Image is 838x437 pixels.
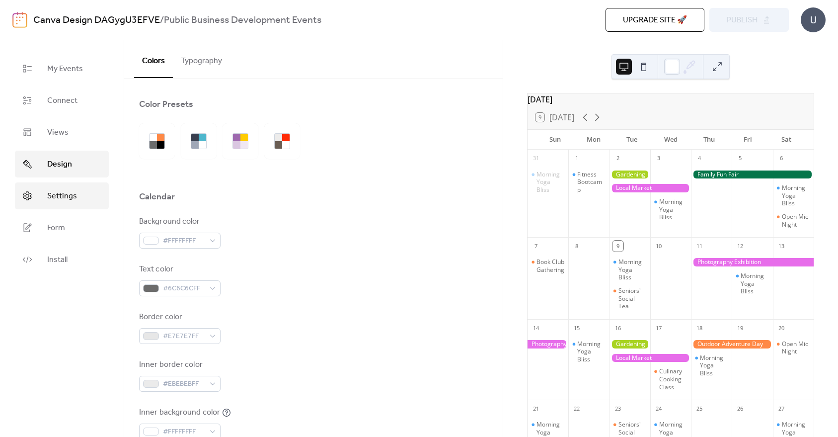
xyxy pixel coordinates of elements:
div: Culinary Cooking Class [659,367,687,391]
div: 10 [653,241,664,252]
div: 22 [571,403,582,414]
div: Gardening Workshop [609,340,650,349]
div: 18 [694,323,705,334]
div: 21 [531,403,541,414]
button: Colors [134,40,173,78]
div: 15 [571,323,582,334]
div: Photography Exhibition [528,340,568,349]
div: 16 [612,323,623,334]
div: 14 [531,323,541,334]
div: 11 [694,241,705,252]
div: Morning Yoga Bliss [741,272,768,295]
span: Settings [47,190,77,202]
div: 31 [531,153,541,164]
div: 4 [694,153,705,164]
div: [DATE] [528,93,814,105]
div: 25 [694,403,705,414]
img: logo [12,12,27,28]
div: Fri [729,130,767,150]
div: Color Presets [139,98,193,110]
div: 5 [735,153,746,164]
div: 26 [735,403,746,414]
div: Seniors' Social Tea [618,287,646,310]
div: Sat [767,130,806,150]
b: / [160,11,164,30]
div: Morning Yoga Bliss [568,340,609,363]
span: My Events [47,63,83,75]
div: Wed [651,130,690,150]
span: Install [47,254,68,266]
div: U [801,7,826,32]
div: Sun [535,130,574,150]
div: 6 [776,153,787,164]
div: Open Mic Night [782,213,810,228]
div: 8 [571,241,582,252]
div: 9 [612,241,623,252]
div: 2 [612,153,623,164]
div: Calendar [139,191,175,203]
span: Views [47,127,69,139]
button: Upgrade site 🚀 [606,8,704,32]
a: Connect [15,87,109,114]
div: 23 [612,403,623,414]
button: Typography [173,40,230,77]
div: Morning Yoga Bliss [609,258,650,281]
div: 19 [735,323,746,334]
a: Design [15,151,109,177]
div: Photography Exhibition [691,258,814,266]
div: Gardening Workshop [609,171,650,179]
div: Culinary Cooking Class [650,367,691,391]
div: Family Fun Fair [691,171,814,179]
a: My Events [15,55,109,82]
span: #FFFFFFFF [163,235,205,247]
span: #6C6C6CFF [163,283,205,295]
div: Morning Yoga Bliss [577,340,605,363]
span: Design [47,159,72,171]
div: Thu [690,130,729,150]
div: Local Market [609,184,691,192]
div: Fitness Bootcamp [568,171,609,194]
div: Tue [613,130,652,150]
span: Connect [47,95,77,107]
div: Inner border color [139,359,219,371]
a: Canva Design DAGygU3EFVE [33,11,160,30]
div: Fitness Bootcamp [577,171,605,194]
div: Morning Yoga Bliss [691,354,732,377]
div: Morning Yoga Bliss [618,258,646,281]
div: Open Mic Night [782,340,810,355]
div: Morning Yoga Bliss [659,198,687,221]
div: 3 [653,153,664,164]
div: Morning Yoga Bliss [528,171,568,194]
div: 20 [776,323,787,334]
div: Seniors' Social Tea [609,287,650,310]
div: 24 [653,403,664,414]
span: Form [47,222,65,234]
div: 1 [571,153,582,164]
div: Morning Yoga Bliss [782,184,810,207]
div: Mon [574,130,613,150]
span: #EBEBEBFF [163,378,205,390]
div: Morning Yoga Bliss [773,184,814,207]
div: Morning Yoga Bliss [536,171,564,194]
div: Local Market [609,354,691,362]
span: Upgrade site 🚀 [623,14,687,26]
div: Morning Yoga Bliss [700,354,728,377]
div: Text color [139,263,219,275]
div: Morning Yoga Bliss [650,198,691,221]
div: Book Club Gathering [536,258,564,273]
div: Book Club Gathering [528,258,568,273]
b: Public Business Development Events [164,11,321,30]
div: Border color [139,311,219,323]
div: 7 [531,241,541,252]
div: 17 [653,323,664,334]
div: Outdoor Adventure Day [691,340,773,349]
a: Install [15,246,109,273]
div: Open Mic Night [773,213,814,228]
div: Open Mic Night [773,340,814,355]
div: Background color [139,216,219,228]
a: Settings [15,182,109,209]
a: Form [15,214,109,241]
div: 27 [776,403,787,414]
div: Inner background color [139,407,220,419]
div: 13 [776,241,787,252]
